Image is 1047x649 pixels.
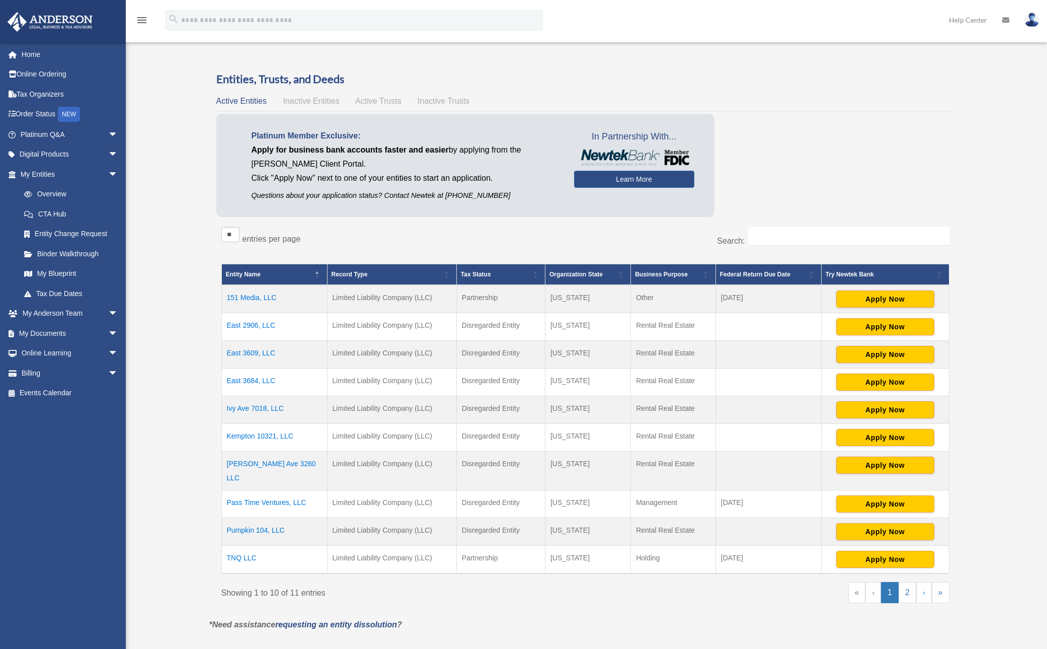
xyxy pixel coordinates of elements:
[456,285,545,313] td: Partnership
[108,145,128,165] span: arrow_drop_down
[14,244,128,264] a: Binder Walkthrough
[836,374,934,391] button: Apply Now
[327,490,456,518] td: Limited Liability Company (LLC)
[574,171,694,188] a: Learn More
[221,518,327,546] td: Pumpkin 104, LLC
[717,237,745,245] label: Search:
[715,490,821,518] td: [DATE]
[418,97,469,105] span: Inactive Trusts
[7,44,133,64] a: Home
[7,363,133,383] a: Billingarrow_drop_down
[631,396,716,424] td: Rental Real Estate
[327,452,456,490] td: Limited Liability Company (LLC)
[108,164,128,185] span: arrow_drop_down
[720,271,790,278] span: Federal Return Due Date
[456,369,545,396] td: Disregarded Entity
[327,313,456,341] td: Limited Liability Company (LLC)
[545,313,630,341] td: [US_STATE]
[836,551,934,568] button: Apply Now
[108,343,128,364] span: arrow_drop_down
[826,268,934,280] span: Try Newtek Bank
[545,452,630,490] td: [US_STATE]
[7,145,133,165] a: Digital Productsarrow_drop_down
[243,235,301,243] label: entries per page
[574,129,694,145] span: In Partnership With...
[631,285,716,313] td: Other
[327,546,456,574] td: Limited Liability Company (LLC)
[275,620,397,629] a: requesting an entity dissolution
[456,546,545,574] td: Partnership
[14,204,128,224] a: CTA Hub
[932,582,949,603] a: Last
[631,546,716,574] td: Holding
[252,146,449,154] span: Apply for business bank accounts faster and easier
[108,323,128,344] span: arrow_drop_down
[631,341,716,369] td: Rental Real Estate
[58,107,80,122] div: NEW
[631,490,716,518] td: Management
[136,18,148,26] a: menu
[252,143,559,171] p: by applying from the [PERSON_NAME] Client Portal.
[221,369,327,396] td: East 3684, LLC
[7,64,133,85] a: Online Ordering
[252,189,559,202] p: Questions about your application status? Contact Newtek at [PHONE_NUMBER]
[456,424,545,452] td: Disregarded Entity
[848,582,866,603] a: First
[221,582,578,600] div: Showing 1 to 10 of 11 entries
[327,264,456,285] th: Record Type: Activate to sort
[355,97,401,105] span: Active Trusts
[216,97,267,105] span: Active Entities
[545,369,630,396] td: [US_STATE]
[7,104,133,125] a: Order StatusNEW
[252,129,559,143] p: Platinum Member Exclusive:
[221,396,327,424] td: Ivy Ave 7018, LLC
[545,546,630,574] td: [US_STATE]
[631,313,716,341] td: Rental Real Estate
[221,264,327,285] th: Entity Name: Activate to invert sorting
[631,264,716,285] th: Business Purpose: Activate to sort
[836,291,934,308] button: Apply Now
[836,401,934,418] button: Apply Now
[456,313,545,341] td: Disregarded Entity
[715,264,821,285] th: Federal Return Due Date: Activate to sort
[221,546,327,574] td: TNQ LLC
[545,285,630,313] td: [US_STATE]
[327,424,456,452] td: Limited Liability Company (LLC)
[821,264,949,285] th: Try Newtek Bank : Activate to sort
[715,285,821,313] td: [DATE]
[7,304,133,324] a: My Anderson Teamarrow_drop_down
[136,14,148,26] i: menu
[456,490,545,518] td: Disregarded Entity
[545,490,630,518] td: [US_STATE]
[899,582,916,603] a: 2
[456,264,545,285] th: Tax Status: Activate to sort
[332,271,368,278] span: Record Type
[7,164,128,184] a: My Entitiesarrow_drop_down
[327,396,456,424] td: Limited Liability Company (LLC)
[456,396,545,424] td: Disregarded Entity
[7,124,133,145] a: Platinum Q&Aarrow_drop_down
[456,452,545,490] td: Disregarded Entity
[221,341,327,369] td: East 3609, LLC
[916,582,932,603] a: Next
[836,523,934,540] button: Apply Now
[14,264,128,284] a: My Blueprint
[545,518,630,546] td: [US_STATE]
[327,341,456,369] td: Limited Liability Company (LLC)
[221,452,327,490] td: [PERSON_NAME] Ave 3260 LLC
[108,363,128,384] span: arrow_drop_down
[461,271,491,278] span: Tax Status
[7,323,133,343] a: My Documentsarrow_drop_down
[168,14,179,25] i: search
[221,285,327,313] td: 151 Media, LLC
[836,457,934,474] button: Apply Now
[836,318,934,335] button: Apply Now
[545,264,630,285] th: Organization State: Activate to sort
[5,12,96,32] img: Anderson Advisors Platinum Portal
[7,383,133,403] a: Events Calendar
[545,396,630,424] td: [US_STATE]
[631,369,716,396] td: Rental Real Estate
[327,518,456,546] td: Limited Liability Company (LLC)
[715,546,821,574] td: [DATE]
[7,84,133,104] a: Tax Organizers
